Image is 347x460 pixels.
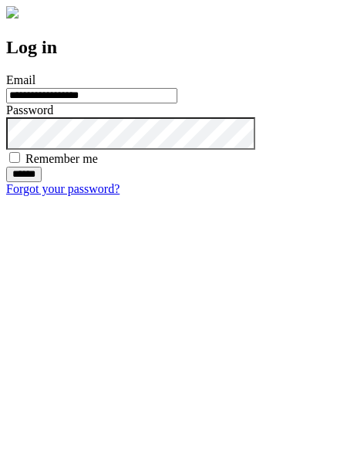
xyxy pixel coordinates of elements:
a: Forgot your password? [6,182,120,195]
img: logo-4e3dc11c47720685a147b03b5a06dd966a58ff35d612b21f08c02c0306f2b779.png [6,6,19,19]
label: Remember me [25,152,98,165]
label: Email [6,73,35,86]
h2: Log in [6,37,341,58]
label: Password [6,103,53,117]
